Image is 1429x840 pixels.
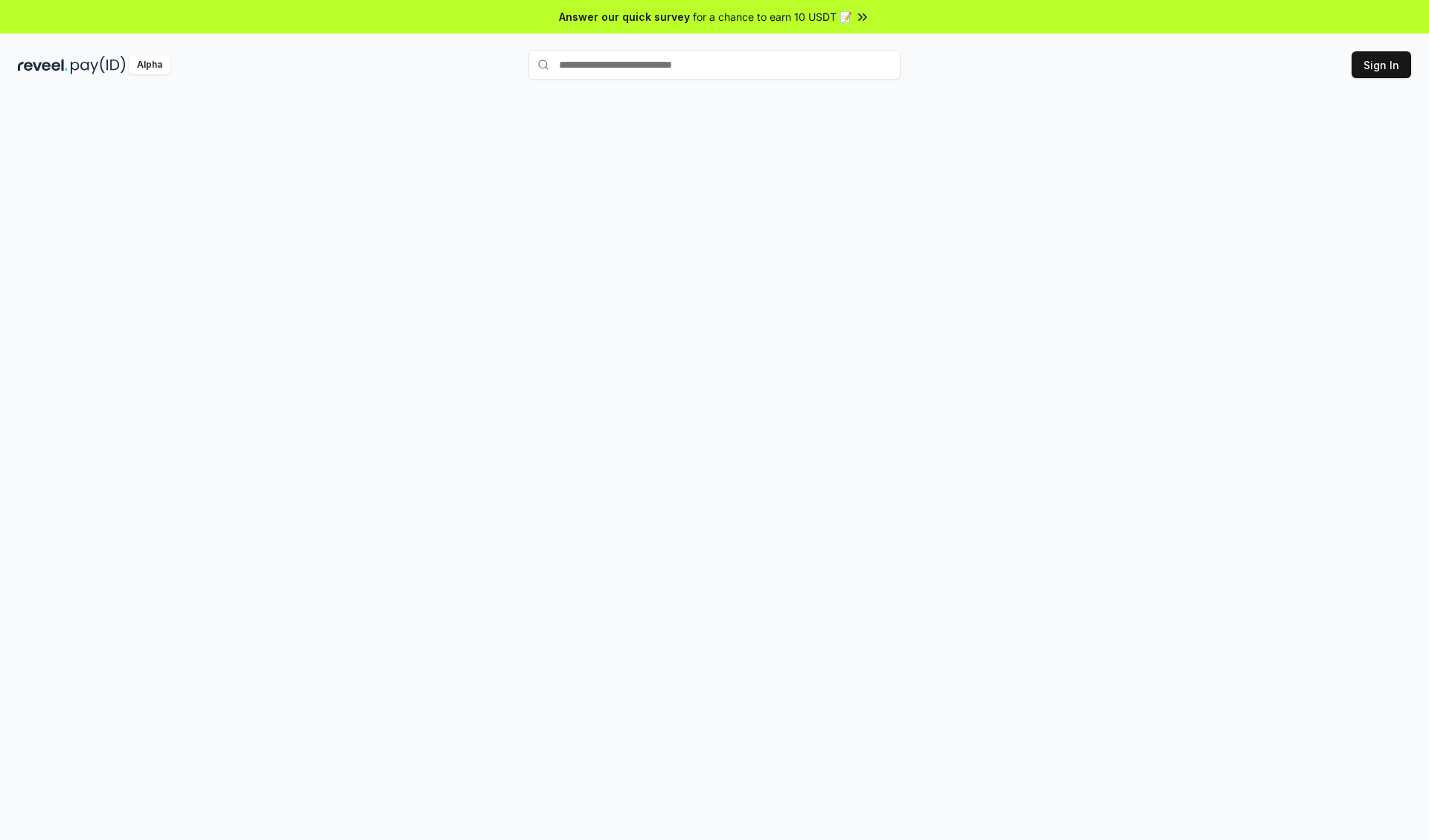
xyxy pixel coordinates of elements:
span: Answer our quick survey [559,9,690,25]
div: Alpha [129,56,170,74]
button: Sign In [1352,51,1411,78]
img: reveel_dark [18,56,68,74]
span: for a chance to earn 10 USDT 📝 [693,9,852,25]
img: pay_id [71,56,126,74]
